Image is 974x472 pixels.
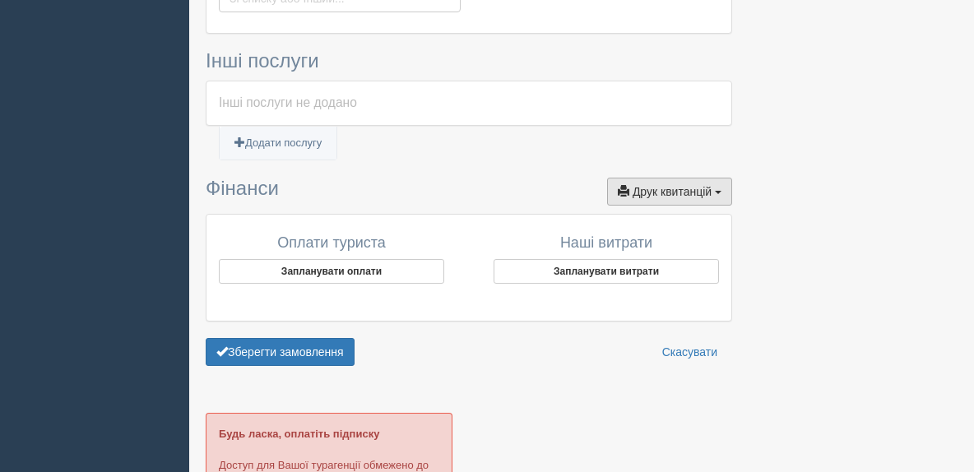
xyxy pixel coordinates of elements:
[652,338,728,366] a: Скасувати
[219,259,444,284] button: Запланувати оплати
[219,235,444,252] h4: Оплати туриста
[220,127,336,160] a: Додати послугу
[206,338,355,366] button: Зберегти замовлення
[219,428,379,440] b: Будь ласка, оплатіть підписку
[206,50,732,72] h3: Інші послуги
[219,94,719,113] div: Інші послуги не додано
[633,185,712,198] span: Друк квитанцій
[494,259,719,284] button: Запланувати витрати
[206,178,732,206] h3: Фінанси
[607,178,732,206] button: Друк квитанцій
[494,235,719,252] h4: Наші витрати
